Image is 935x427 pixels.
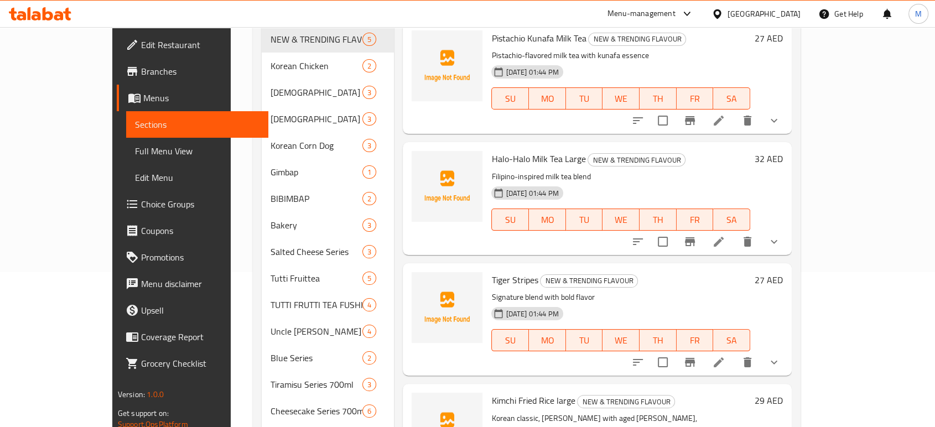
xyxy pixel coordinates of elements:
[713,87,750,110] button: SA
[767,235,781,248] svg: Show Choices
[767,356,781,369] svg: Show Choices
[363,220,376,231] span: 3
[363,167,376,178] span: 1
[570,212,599,228] span: TU
[262,53,394,79] div: Korean Chicken2
[602,329,640,351] button: WE
[718,212,746,228] span: SA
[363,87,376,98] span: 3
[761,349,787,376] button: show more
[681,332,709,348] span: FR
[271,59,362,72] span: Korean Chicken
[271,218,362,232] span: Bakery
[271,112,362,126] div: Korean Japchae
[262,238,394,265] div: Salted Cheese Series3
[533,212,562,228] span: MO
[712,235,725,248] a: Edit menu item
[117,297,268,324] a: Upsell
[271,192,362,205] span: BIBIMBAP
[117,350,268,377] a: Grocery Checklist
[271,272,362,285] span: Tutti Fruittea
[491,30,586,46] span: Pistachio Kunafa Milk Tea
[640,87,677,110] button: TH
[141,38,259,51] span: Edit Restaurant
[677,349,703,376] button: Branch-specific-item
[570,332,599,348] span: TU
[718,91,746,107] span: SA
[712,356,725,369] a: Edit menu item
[713,209,750,231] button: SA
[915,8,922,20] span: M
[362,192,376,205] div: items
[529,329,566,351] button: MO
[651,109,674,132] span: Select to update
[141,357,259,370] span: Grocery Checklist
[362,33,376,46] div: items
[644,91,672,107] span: TH
[362,139,376,152] div: items
[677,107,703,134] button: Branch-specific-item
[501,309,563,319] span: [DATE] 01:44 PM
[135,171,259,184] span: Edit Menu
[262,132,394,159] div: Korean Corn Dog3
[271,112,362,126] span: [DEMOGRAPHIC_DATA] Japchae
[491,150,585,167] span: Halo-Halo Milk Tea Large
[570,91,599,107] span: TU
[761,228,787,255] button: show more
[117,58,268,85] a: Branches
[262,79,394,106] div: [DEMOGRAPHIC_DATA] Tteokbokki3
[141,197,259,211] span: Choice Groups
[363,140,376,151] span: 3
[126,164,268,191] a: Edit Menu
[755,151,783,166] h6: 32 AED
[491,209,529,231] button: SU
[640,209,677,231] button: TH
[271,325,362,338] span: Uncle [PERSON_NAME]
[271,351,362,364] span: Blue Series
[602,209,640,231] button: WE
[491,87,529,110] button: SU
[491,290,750,304] p: Signature blend with bold flavor
[755,30,783,46] h6: 27 AED
[262,265,394,291] div: Tutti Fruittea5
[718,332,746,348] span: SA
[677,209,714,231] button: FR
[651,351,674,374] span: Select to update
[262,106,394,132] div: [DEMOGRAPHIC_DATA] Japchae3
[262,291,394,318] div: TUTTI FRUTTI TEA FUSHION4
[362,245,376,258] div: items
[677,228,703,255] button: Branch-specific-item
[677,87,714,110] button: FR
[271,245,362,258] div: Salted Cheese Series
[588,154,685,166] span: NEW & TRENDING FLAVOUR
[363,194,376,204] span: 2
[117,85,268,111] a: Menus
[126,138,268,164] a: Full Menu View
[491,170,750,184] p: Filipino-inspired milk tea blend
[755,393,783,408] h6: 29 AED
[491,49,750,63] p: Pistachio-flavored milk tea with kunafa essence
[588,33,686,46] div: NEW & TRENDING FLAVOUR
[363,114,376,124] span: 3
[363,326,376,337] span: 4
[491,392,575,409] span: Kimchi Fried Rice large
[141,277,259,290] span: Menu disclaimer
[362,112,376,126] div: items
[363,273,376,284] span: 5
[271,404,362,418] span: Cheesecake Series 700ml
[271,86,362,99] span: [DEMOGRAPHIC_DATA] Tteokbokki
[625,349,651,376] button: sort-choices
[271,139,362,152] span: Korean Corn Dog
[577,395,675,408] div: NEW & TRENDING FLAVOUR
[501,67,563,77] span: [DATE] 01:44 PM
[117,191,268,217] a: Choice Groups
[363,379,376,390] span: 3
[271,165,362,179] span: Gimbap
[501,188,563,199] span: [DATE] 01:44 PM
[589,33,685,45] span: NEW & TRENDING FLAVOUR
[496,212,524,228] span: SU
